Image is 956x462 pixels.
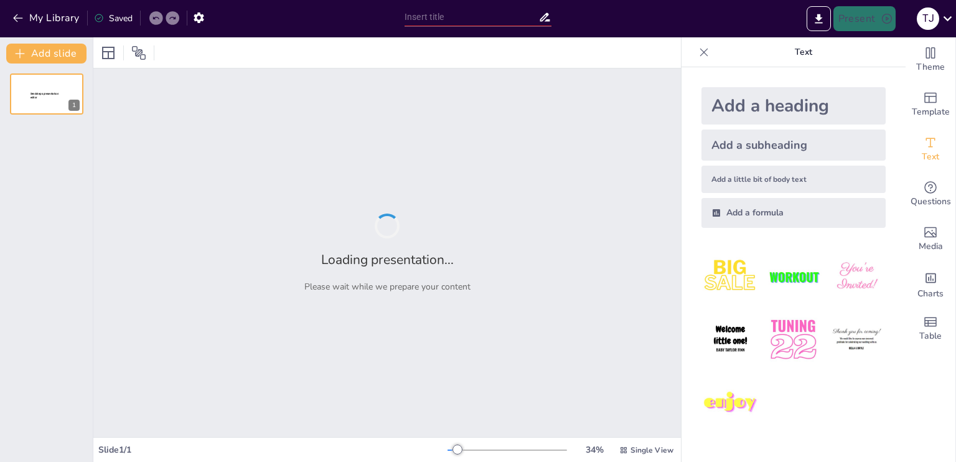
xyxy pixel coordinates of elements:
h2: Loading presentation... [321,251,454,268]
span: Text [922,150,939,164]
span: Questions [911,195,951,209]
span: Single View [630,445,673,455]
div: Add ready made slides [906,82,955,127]
div: Add a heading [701,87,886,125]
div: Layout [98,43,118,63]
img: 2.jpeg [764,248,822,306]
button: Add slide [6,44,87,64]
div: Add images, graphics, shapes or video [906,217,955,262]
span: Position [131,45,146,60]
img: 7.jpeg [701,374,759,432]
div: 34 % [579,444,609,456]
div: Get real-time input from your audience [906,172,955,217]
button: Export to PowerPoint [807,6,831,31]
div: Add a little bit of body text [701,166,886,193]
span: Template [912,105,950,119]
img: 3.jpeg [828,248,886,306]
input: Insert title [405,8,538,26]
span: Media [919,240,943,253]
div: 1 [10,73,83,115]
div: T J [917,7,939,30]
img: 1.jpeg [701,248,759,306]
span: Charts [917,287,944,301]
img: 4.jpeg [701,311,759,369]
button: Present [833,6,896,31]
div: Add charts and graphs [906,262,955,306]
span: Theme [916,60,945,74]
p: Text [714,37,893,67]
button: T J [917,6,939,31]
div: 1 [68,100,80,111]
div: Saved [94,12,133,24]
p: Please wait while we prepare your content [304,281,471,293]
div: Add a subheading [701,130,886,161]
span: Table [919,329,942,343]
img: 5.jpeg [764,311,822,369]
div: Add a formula [701,198,886,228]
img: 6.jpeg [828,311,886,369]
div: Slide 1 / 1 [98,444,448,456]
div: Change the overall theme [906,37,955,82]
div: Add a table [906,306,955,351]
div: Add text boxes [906,127,955,172]
button: My Library [9,8,85,28]
span: Sendsteps presentation editor [30,92,59,99]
